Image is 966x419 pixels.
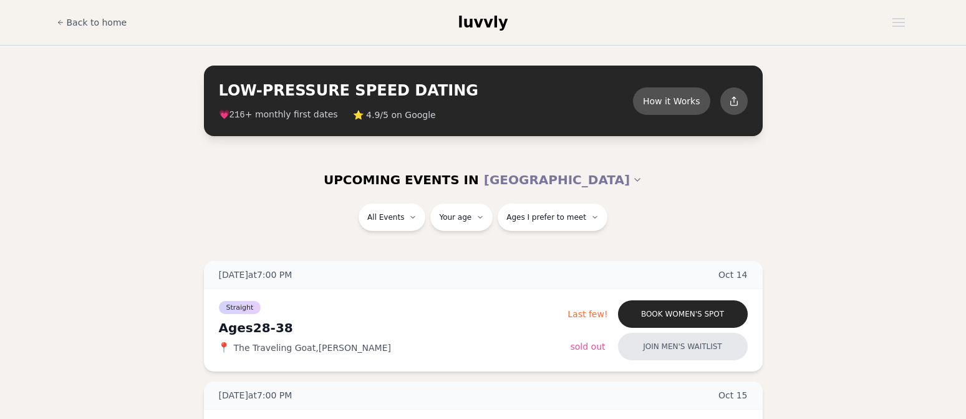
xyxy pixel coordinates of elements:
button: Ages I prefer to meet [498,204,607,231]
span: Your age [439,212,471,222]
span: Last few! [568,309,607,319]
span: [DATE] at 7:00 PM [219,269,292,281]
span: 216 [229,110,245,120]
button: Your age [430,204,493,231]
button: Join men's waitlist [618,333,748,360]
span: 💗 + monthly first dates [219,108,338,121]
span: The Traveling Goat , [PERSON_NAME] [234,342,391,354]
h2: LOW-PRESSURE SPEED DATING [219,81,633,101]
span: Back to home [67,16,127,29]
span: luvvly [458,14,508,31]
span: Oct 15 [718,389,748,402]
span: All Events [367,212,404,222]
span: 📍 [219,343,229,353]
a: Back to home [57,10,127,35]
button: All Events [359,204,425,231]
button: How it Works [633,87,710,115]
a: luvvly [458,12,508,32]
div: Ages 28-38 [219,319,568,337]
span: [DATE] at 7:00 PM [219,389,292,402]
span: Sold Out [571,342,606,352]
span: Straight [219,301,261,314]
button: Open menu [887,13,910,32]
span: Ages I prefer to meet [506,212,586,222]
span: ⭐ 4.9/5 on Google [353,109,436,121]
span: Oct 14 [718,269,748,281]
button: [GEOGRAPHIC_DATA] [484,166,642,194]
button: Book women's spot [618,300,748,328]
span: UPCOMING EVENTS IN [324,171,479,189]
